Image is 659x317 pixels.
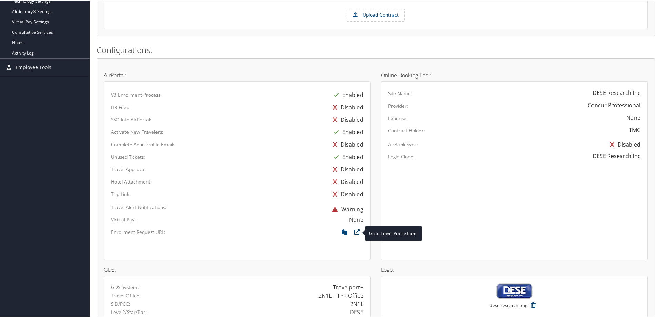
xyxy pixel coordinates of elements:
[331,88,363,100] div: Enabled
[111,300,130,307] label: SID/PCC:
[350,299,363,307] div: 2N1L
[111,228,165,235] label: Enrollment Request URL:
[329,175,363,187] div: Disabled
[588,100,640,109] div: Concur Professional
[607,138,640,150] div: Disabled
[111,116,151,122] label: SSO into AirPortal:
[496,283,533,298] img: dese-research.png
[350,307,363,316] div: DESE
[104,72,371,77] h4: AirPortal:
[329,162,363,175] div: Disabled
[111,165,147,172] label: Travel Approval:
[111,283,139,290] label: GDS System:
[490,301,527,315] small: dese-research.png
[111,153,145,160] label: Unused Tickets:
[381,72,648,77] h4: Online Booking Tool:
[111,128,163,135] label: Activate New Travelers:
[111,103,131,110] label: HR Feed:
[333,283,363,291] div: Travelport+
[111,178,152,185] label: Hotel Attachment:
[388,114,408,121] label: Expense:
[592,88,640,96] div: DESE Research Inc
[104,266,371,272] h4: GDS:
[318,291,363,299] div: 2N1L – TP+ Office
[388,152,415,159] label: Login Clone:
[349,215,363,223] div: None
[111,91,162,98] label: V3 Enrollment Process:
[329,205,363,212] span: Warning
[331,150,363,162] div: Enabled
[111,216,136,222] label: Virtual Pay:
[329,100,363,113] div: Disabled
[347,9,404,20] label: Upload Contract
[388,102,408,109] label: Provider:
[111,308,147,315] label: Level2/Star/Bar:
[388,127,425,133] label: Contract Holder:
[111,291,141,298] label: Travel Office:
[97,43,655,55] h2: Configurations:
[388,140,418,147] label: AirBank Sync:
[381,266,648,272] h4: Logo:
[329,187,363,200] div: Disabled
[629,125,640,133] div: TMC
[388,89,412,96] label: Site Name:
[111,190,131,197] label: Trip Link:
[592,151,640,159] div: DESE Research Inc
[329,113,363,125] div: Disabled
[111,140,174,147] label: Complete Your Profile Email:
[329,138,363,150] div: Disabled
[16,58,51,75] span: Employee Tools
[626,113,640,121] div: None
[331,125,363,138] div: Enabled
[111,203,166,210] label: Travel Alert Notifications:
